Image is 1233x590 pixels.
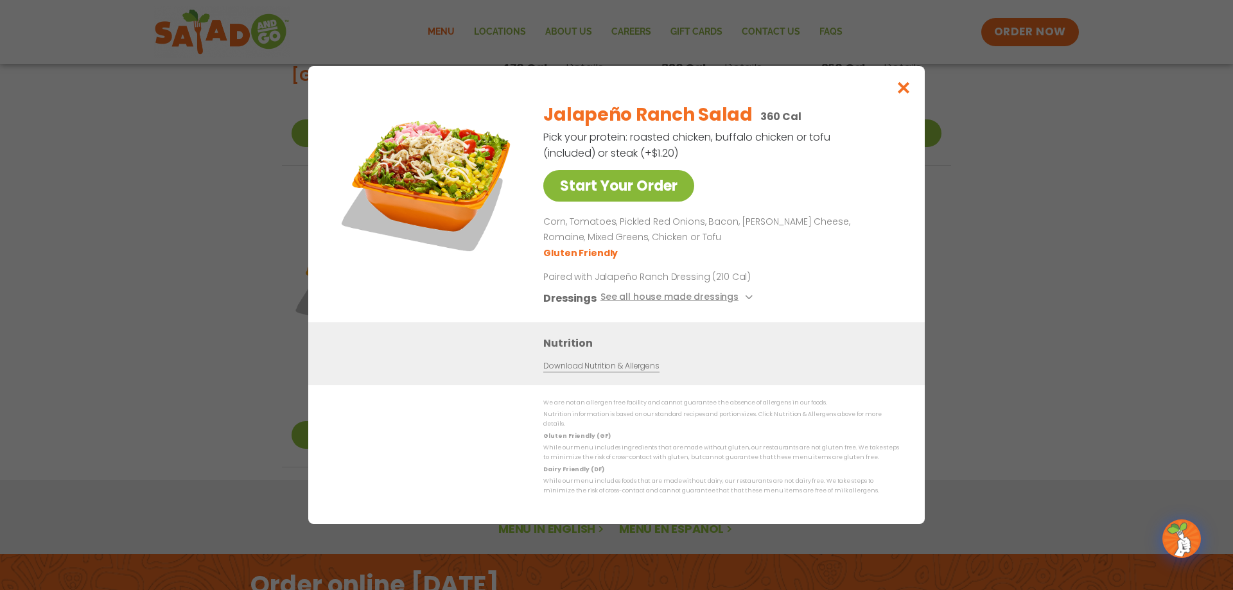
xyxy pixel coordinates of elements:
[543,129,832,161] p: Pick your protein: roasted chicken, buffalo chicken or tofu (included) or steak (+$1.20)
[600,290,756,306] button: See all house made dressings
[543,247,620,260] li: Gluten Friendly
[543,214,894,245] p: Corn, Tomatoes, Pickled Red Onions, Bacon, [PERSON_NAME] Cheese, Romaine, Mixed Greens, Chicken o...
[543,432,610,440] strong: Gluten Friendly (GF)
[1164,521,1200,557] img: wpChatIcon
[760,108,801,125] p: 360 Cal
[543,398,899,408] p: We are not an allergen free facility and cannot guarantee the absence of allergens in our foods.
[543,443,899,463] p: While our menu includes ingredients that are made without gluten, our restaurants are not gluten ...
[543,476,899,496] p: While our menu includes foods that are made without dairy, our restaurants are not dairy free. We...
[543,290,597,306] h3: Dressings
[543,170,694,202] a: Start Your Order
[337,92,517,272] img: Featured product photo for Jalapeño Ranch Salad
[883,66,925,109] button: Close modal
[543,465,604,473] strong: Dairy Friendly (DF)
[543,410,899,429] p: Nutrition information is based on our standard recipes and portion sizes. Click Nutrition & Aller...
[543,335,905,351] h3: Nutrition
[543,101,752,128] h2: Jalapeño Ranch Salad
[543,270,781,284] p: Paired with Jalapeño Ranch Dressing (210 Cal)
[543,360,659,372] a: Download Nutrition & Allergens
